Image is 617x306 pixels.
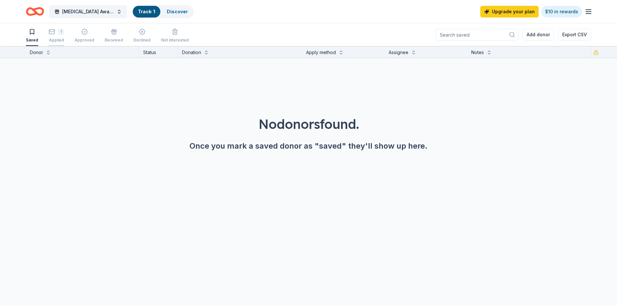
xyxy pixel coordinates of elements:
button: [MEDICAL_DATA] Awareness Raffle [49,5,127,18]
div: 1 [58,28,64,35]
div: Not interested [161,38,189,43]
div: Declined [133,38,151,43]
button: Received [105,26,123,46]
a: Upgrade your plan [480,6,539,17]
input: Search saved [436,29,519,40]
a: $10 in rewards [541,6,582,17]
div: Once you mark a saved donor as "saved" they'll show up here. [16,141,601,151]
button: Declined [133,26,151,46]
button: Saved [26,26,38,46]
button: Export CSV [558,29,591,40]
div: Status [139,46,178,58]
div: Donor [30,49,43,56]
button: Track· 1Discover [132,5,194,18]
div: Saved [26,38,38,43]
div: Apply method [306,49,336,56]
button: Add donor [522,29,554,40]
div: Received [105,38,123,43]
div: Approved [74,38,94,43]
span: [MEDICAL_DATA] Awareness Raffle [62,8,114,16]
button: 1Applied [49,26,64,46]
div: No donors found. [16,115,601,133]
button: Approved [74,26,94,46]
button: Not interested [161,26,189,46]
a: Track· 1 [138,9,155,14]
div: Applied [49,38,64,43]
a: Discover [167,9,188,14]
div: Assignee [389,49,408,56]
div: Donation [182,49,201,56]
div: Notes [471,49,484,56]
a: Home [26,4,44,19]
